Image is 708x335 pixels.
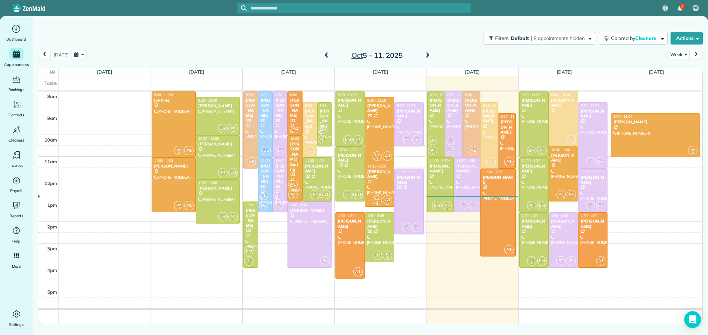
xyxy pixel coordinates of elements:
[693,5,699,11] span: NR
[9,212,23,219] span: Reports
[9,162,23,169] span: Invoices
[537,201,547,210] span: LM
[527,260,536,267] small: 1
[367,98,386,103] span: 8:15 - 11:15
[320,103,339,108] span: 8:30 - 10:30
[386,252,390,256] span: SH
[428,136,437,145] span: LM
[273,191,283,200] span: F
[681,4,683,9] span: 7
[567,135,576,144] span: X
[551,98,576,108] div: [PERSON_NAME]
[3,149,30,169] a: Invoices
[338,148,357,152] span: 10:30 - 1:00
[9,321,24,328] span: Settings
[469,146,478,155] span: VE
[38,50,51,59] button: prev
[483,175,514,185] div: [PERSON_NAME]
[10,187,23,194] span: Payroll
[47,115,57,121] span: 9am
[338,93,357,97] span: 8:00 - 10:30
[402,135,411,144] span: FV
[690,148,695,151] span: MA
[3,200,30,219] a: Reports
[429,164,452,174] div: [PERSON_NAME]
[521,98,547,108] div: [PERSON_NAME]
[290,203,307,207] span: 1:00 - 4:00
[3,124,30,144] a: Cleaners
[529,258,534,262] span: SH
[245,98,256,118] div: [PERSON_NAME]
[500,119,514,135] div: [PERSON_NAME]
[375,197,380,201] span: MA
[522,213,539,218] span: 1:30 - 4:00
[275,158,294,163] span: 11:00 - 1:30
[319,109,330,129] div: [PERSON_NAME]
[613,119,697,124] div: [PERSON_NAME]
[581,103,599,108] span: 8:30 - 11:30
[218,172,227,178] small: 1
[667,50,690,59] button: Week
[198,136,219,141] span: 10:00 - 12:00
[47,94,57,99] span: 8am
[198,103,238,108] div: [PERSON_NAME]
[245,208,256,228] div: [PERSON_NAME]
[495,35,510,41] span: Filters:
[511,35,529,41] span: Default
[586,157,595,166] span: F
[521,164,547,174] div: [PERSON_NAME]
[259,201,268,210] span: D2
[4,61,29,68] span: Appointments
[527,205,536,212] small: 1
[580,109,605,119] div: [PERSON_NAME]
[611,35,659,41] span: Colored by
[184,201,194,210] span: A1
[596,201,605,210] span: FV
[551,153,576,163] div: [PERSON_NAME]
[352,51,363,60] span: Oct
[154,158,173,163] span: 11:00 - 1:30
[367,169,392,179] div: [PERSON_NAME]
[596,157,605,166] span: FV
[218,124,228,133] span: LM
[174,150,183,156] small: 3
[12,263,21,270] span: More
[176,203,181,206] span: MA
[596,256,605,266] span: A1
[244,246,254,255] span: LM
[447,98,461,113] div: [PERSON_NAME]
[456,164,478,174] div: [PERSON_NAME]
[521,219,547,229] div: [PERSON_NAME]
[432,201,442,210] span: LM
[320,137,325,141] span: SH
[290,93,309,97] span: 8:00 - 10:00
[635,35,658,41] span: Cleaners
[221,170,225,173] span: SH
[446,146,455,155] span: FV
[346,192,350,196] span: SH
[244,260,253,267] small: 1
[484,32,595,45] button: Filters: Default | 8 appointments hidden
[47,289,57,295] span: 5pm
[229,128,237,134] small: 1
[483,103,502,108] span: 8:30 - 11:30
[353,267,363,276] span: A1
[154,93,173,97] span: 8:00 - 11:00
[3,74,30,93] a: Bookings
[343,135,353,144] span: LM
[580,219,605,229] div: [PERSON_NAME]
[465,93,484,97] span: 8:00 - 11:00
[8,137,24,144] span: Cleaners
[44,180,57,186] span: 12pm
[383,151,392,161] span: A1
[47,246,57,251] span: 3pm
[483,170,502,174] span: 11:30 - 3:30
[431,148,435,151] span: SH
[3,308,30,328] a: Settings
[44,159,57,164] span: 11am
[367,213,384,218] span: 1:30 - 3:45
[44,80,57,86] span: Tasks
[6,36,26,43] span: Dashboard
[567,194,576,200] small: 3
[456,158,475,163] span: 11:00 - 1:30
